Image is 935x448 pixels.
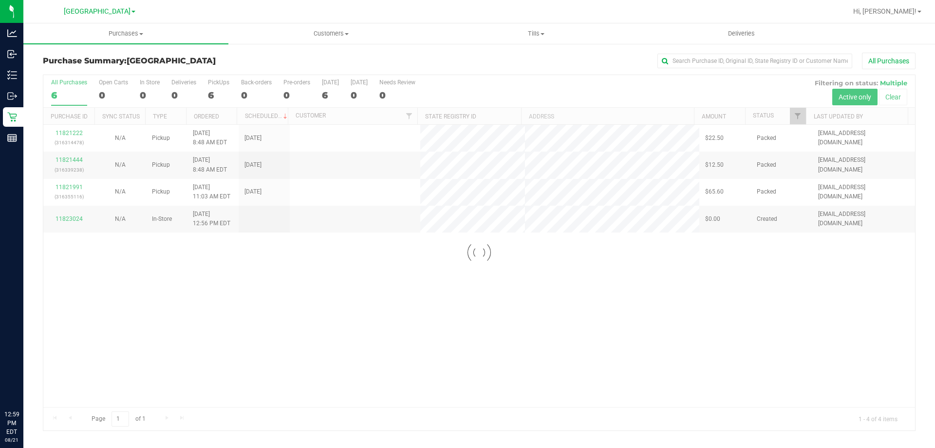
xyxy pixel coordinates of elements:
button: All Purchases [862,53,916,69]
span: Purchases [23,29,228,38]
a: Customers [228,23,433,44]
inline-svg: Analytics [7,28,17,38]
span: Customers [229,29,433,38]
span: Deliveries [715,29,768,38]
h3: Purchase Summary: [43,57,334,65]
a: Purchases [23,23,228,44]
span: [GEOGRAPHIC_DATA] [64,7,131,16]
inline-svg: Reports [7,133,17,143]
a: Tills [433,23,638,44]
p: 12:59 PM EDT [4,410,19,436]
span: Tills [434,29,638,38]
p: 08/21 [4,436,19,444]
span: Hi, [PERSON_NAME]! [853,7,916,15]
span: [GEOGRAPHIC_DATA] [127,56,216,65]
input: Search Purchase ID, Original ID, State Registry ID or Customer Name... [657,54,852,68]
inline-svg: Outbound [7,91,17,101]
inline-svg: Inbound [7,49,17,59]
inline-svg: Retail [7,112,17,122]
iframe: Resource center [10,370,39,399]
inline-svg: Inventory [7,70,17,80]
a: Deliveries [639,23,844,44]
